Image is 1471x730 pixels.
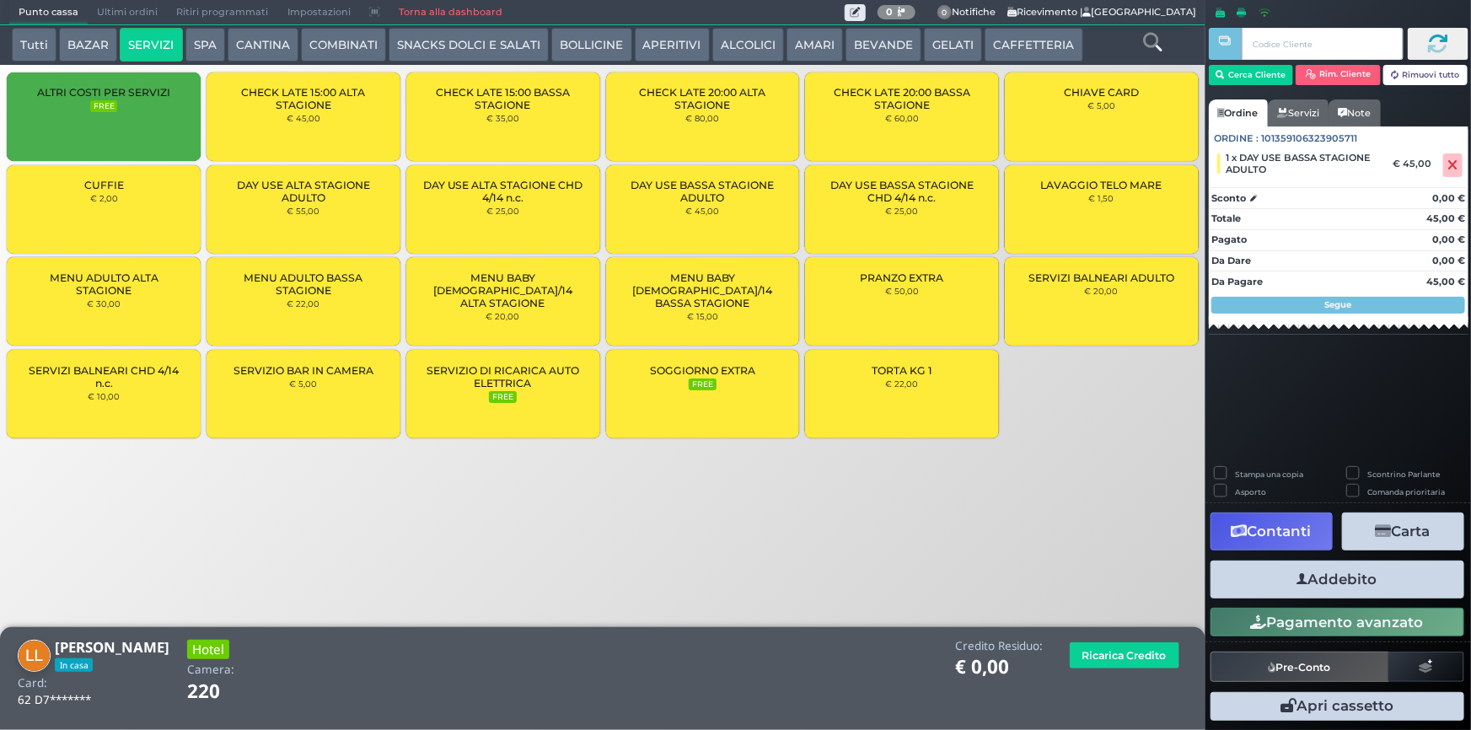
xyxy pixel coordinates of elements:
[955,640,1043,652] h4: Credito Residuo:
[18,640,51,673] img: Laura Lecchi
[421,271,586,309] span: MENU BABY [DEMOGRAPHIC_DATA]/14 ALTA STAGIONE
[187,663,234,676] h4: Camera:
[221,86,386,111] span: CHECK LATE 15:00 ALTA STAGIONE
[228,28,298,62] button: CANTINA
[287,206,319,216] small: € 55,00
[846,28,921,62] button: BEVANDE
[489,391,516,403] small: FREE
[1235,469,1303,480] label: Stampa una copia
[90,100,117,112] small: FREE
[1211,191,1246,206] strong: Sconto
[278,1,360,24] span: Impostazioni
[886,206,919,216] small: € 25,00
[685,206,719,216] small: € 45,00
[1432,255,1465,266] strong: 0,00 €
[1028,271,1174,284] span: SERVIZI BALNEARI ADULTO
[221,271,386,297] span: MENU ADULTO BASSA STAGIONE
[1211,561,1464,598] button: Addebito
[59,28,117,62] button: BAZAR
[187,681,267,702] h1: 220
[37,86,170,99] span: ALTRI COSTI PER SERVIZI
[12,28,56,62] button: Tutti
[389,1,512,24] a: Torna alla dashboard
[1211,652,1389,682] button: Pre-Conto
[650,364,755,377] span: SOGGIORNO EXTRA
[21,271,186,297] span: MENU ADULTO ALTA STAGIONE
[819,86,985,111] span: CHECK LATE 20:00 BASSA STAGIONE
[1426,212,1465,224] strong: 45,00 €
[886,6,893,18] b: 0
[1211,212,1241,224] strong: Totale
[21,364,186,389] span: SERVIZI BALNEARI CHD 4/14 n.c.
[787,28,843,62] button: AMARI
[1211,233,1247,245] strong: Pagato
[551,28,631,62] button: BOLLICINE
[55,658,93,672] span: In casa
[1089,193,1114,203] small: € 1,50
[1215,132,1259,146] span: Ordine :
[421,364,586,389] span: SERVIZIO DI RICARICA AUTO ELETTRICA
[985,28,1082,62] button: CAFFETTERIA
[1432,233,1465,245] strong: 0,00 €
[1087,100,1115,110] small: € 5,00
[55,637,169,657] b: [PERSON_NAME]
[88,1,167,24] span: Ultimi ordini
[1211,513,1333,550] button: Contanti
[167,1,277,24] span: Ritiri programmati
[872,364,932,377] span: TORTA KG 1
[689,378,716,390] small: FREE
[886,378,919,389] small: € 22,00
[1070,642,1179,668] button: Ricarica Credito
[234,364,373,377] span: SERVIZIO BAR IN CAMERA
[1262,132,1358,146] span: 101359106323905711
[819,179,985,204] span: DAY USE BASSA STAGIONE CHD 4/14 n.c.
[301,28,386,62] button: COMBINATI
[1211,276,1263,287] strong: Da Pagare
[1426,276,1465,287] strong: 45,00 €
[221,179,386,204] span: DAY USE ALTA STAGIONE ADULTO
[1296,65,1381,85] button: Rim. Cliente
[1342,513,1464,550] button: Carta
[620,86,785,111] span: CHECK LATE 20:00 ALTA STAGIONE
[924,28,982,62] button: GELATI
[1226,152,1382,175] span: 1 x DAY USE BASSA STAGIONE ADULTO
[1041,179,1162,191] span: LAVAGGIO TELO MARE
[87,298,121,309] small: € 30,00
[955,657,1043,678] h1: € 0,00
[1383,65,1468,85] button: Rimuovi tutto
[1211,255,1251,266] strong: Da Dare
[635,28,710,62] button: APERITIVI
[687,311,718,321] small: € 15,00
[421,86,586,111] span: CHECK LATE 15:00 BASSA STAGIONE
[90,193,118,203] small: € 2,00
[88,391,120,401] small: € 10,00
[1209,65,1294,85] button: Cerca Cliente
[1329,99,1380,126] a: Note
[1209,99,1268,126] a: Ordine
[885,113,919,123] small: € 60,00
[1368,486,1446,497] label: Comanda prioritaria
[289,378,317,389] small: € 5,00
[1368,469,1441,480] label: Scontrino Parlante
[187,640,229,659] h3: Hotel
[1085,286,1119,296] small: € 20,00
[1211,608,1464,636] button: Pagamento avanzato
[421,179,586,204] span: DAY USE ALTA STAGIONE CHD 4/14 n.c.
[937,5,953,20] span: 0
[1211,692,1464,721] button: Apri cassetto
[18,677,47,690] h4: Card:
[1064,86,1139,99] span: CHIAVE CARD
[1268,99,1329,126] a: Servizi
[287,113,320,123] small: € 45,00
[1432,192,1465,204] strong: 0,00 €
[685,113,719,123] small: € 80,00
[185,28,225,62] button: SPA
[486,113,519,123] small: € 35,00
[620,179,785,204] span: DAY USE BASSA STAGIONE ADULTO
[712,28,784,62] button: ALCOLICI
[287,298,319,309] small: € 22,00
[1325,299,1352,310] strong: Segue
[620,271,785,309] span: MENU BABY [DEMOGRAPHIC_DATA]/14 BASSA STAGIONE
[120,28,182,62] button: SERVIZI
[84,179,124,191] span: CUFFIE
